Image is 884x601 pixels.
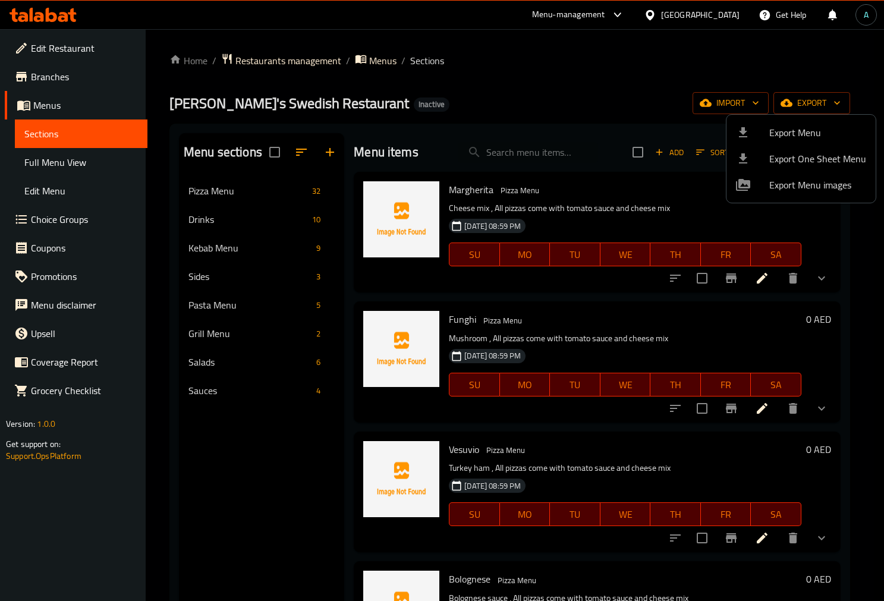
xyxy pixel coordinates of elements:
li: Export menu items [726,119,876,146]
li: Export one sheet menu items [726,146,876,172]
span: Export Menu images [769,178,866,192]
span: Export One Sheet Menu [769,152,866,166]
span: Export Menu [769,125,866,140]
li: Export Menu images [726,172,876,198]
